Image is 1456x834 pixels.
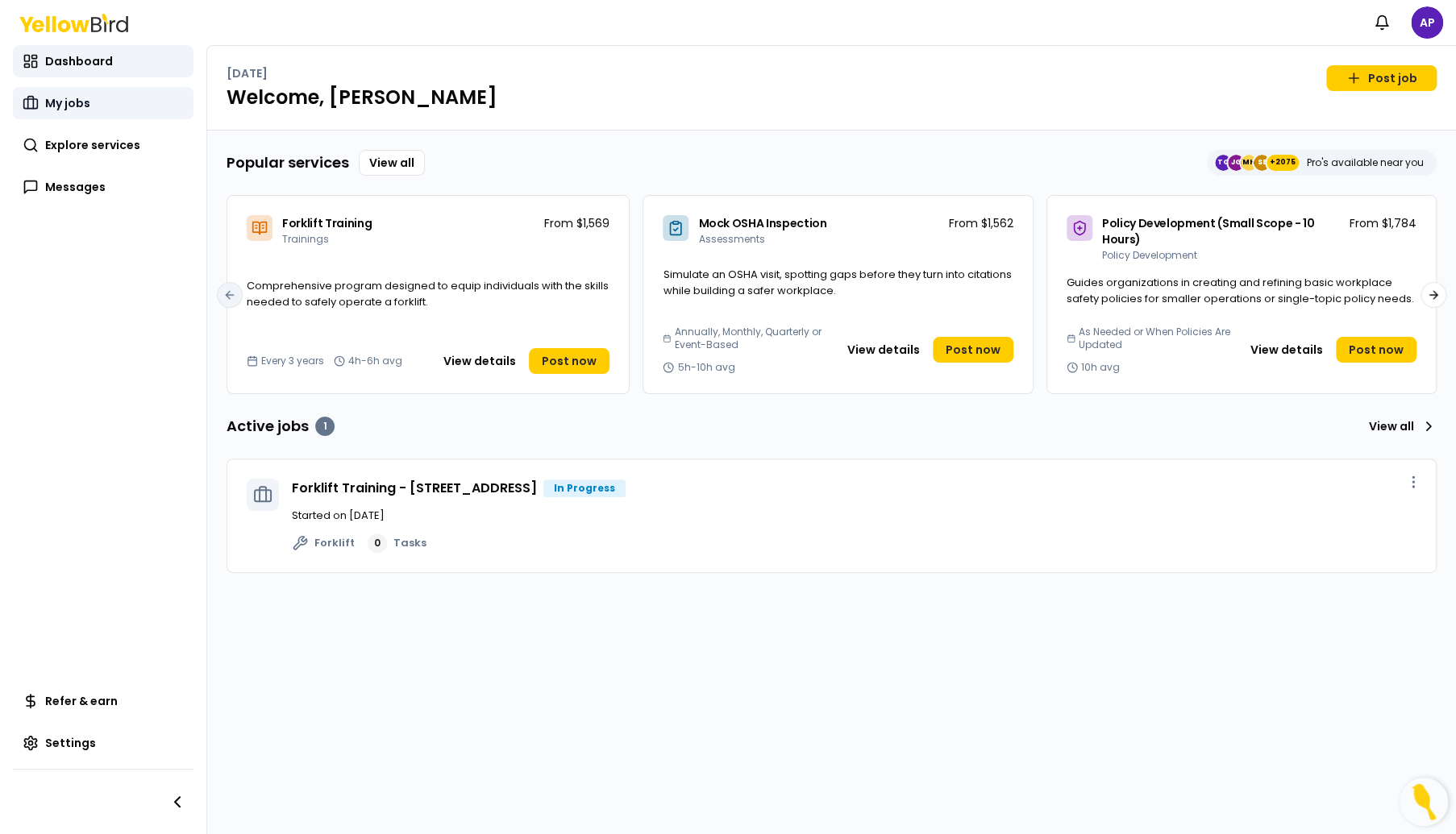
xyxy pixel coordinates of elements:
span: Policy Development (Small Scope - 10 Hours) [1102,215,1314,247]
span: Assessments [698,232,764,246]
a: Refer & earn [13,685,193,717]
p: Started on [DATE] [292,508,1416,524]
span: 5h-10h avg [677,361,734,374]
span: Post now [542,353,597,369]
a: Forklift Training - [STREET_ADDRESS] [292,479,537,497]
a: Dashboard [13,45,193,77]
div: 1 [315,417,335,436]
span: 10h avg [1081,361,1120,374]
a: Messages [13,171,193,203]
span: As Needed or When Policies Are Updated [1079,326,1234,351]
span: Forklift Training [282,215,372,231]
a: Post now [529,348,609,374]
span: TC [1215,155,1231,171]
button: View details [1241,337,1333,363]
h3: Active jobs [227,415,335,438]
span: Refer & earn [45,693,118,709]
span: SE [1254,155,1270,171]
p: From $1,784 [1350,215,1416,231]
p: [DATE] [227,65,268,81]
span: Forklift [314,535,355,551]
p: From $1,562 [949,215,1013,231]
span: Guides organizations in creating and refining basic workplace safety policies for smaller operati... [1067,275,1414,306]
span: Trainings [282,232,329,246]
span: MH [1241,155,1257,171]
div: 0 [368,533,387,553]
a: Post now [933,337,1013,363]
span: Every 3 years [261,355,324,367]
a: View all [1362,413,1437,439]
div: In Progress [543,479,626,497]
span: Dashboard [45,53,113,69]
span: Explore services [45,137,140,153]
button: Open Resource Center [1400,778,1448,826]
a: 0Tasks [368,533,426,553]
span: Comprehensive program designed to equip individuals with the skills needed to safely operate a fo... [247,278,609,309]
span: Post now [1349,342,1404,358]
button: View details [838,337,930,363]
span: Post now [946,342,1000,358]
a: My jobs [13,87,193,119]
span: My jobs [45,95,90,111]
span: Mock OSHA Inspection [698,215,826,231]
p: Pro's available near you [1307,156,1424,169]
a: Explore services [13,129,193,161]
p: From $1,569 [544,215,609,231]
h1: Welcome, [PERSON_NAME] [227,85,1437,110]
span: JG [1228,155,1244,171]
span: 4h-6h avg [348,355,402,367]
span: Annually, Monthly, Quarterly or Event-Based [675,326,831,351]
h3: Popular services [227,151,349,174]
span: Policy Development [1102,248,1197,262]
span: Settings [45,735,96,751]
span: AP [1411,6,1443,39]
button: View details [434,348,526,374]
a: Settings [13,727,193,759]
a: Post now [1336,337,1416,363]
span: Messages [45,179,106,195]
a: View all [359,150,425,176]
a: Post job [1326,65,1437,91]
span: Simulate an OSHA visit, spotting gaps before they turn into citations while building a safer work... [663,267,1011,298]
span: +2075 [1270,155,1296,171]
